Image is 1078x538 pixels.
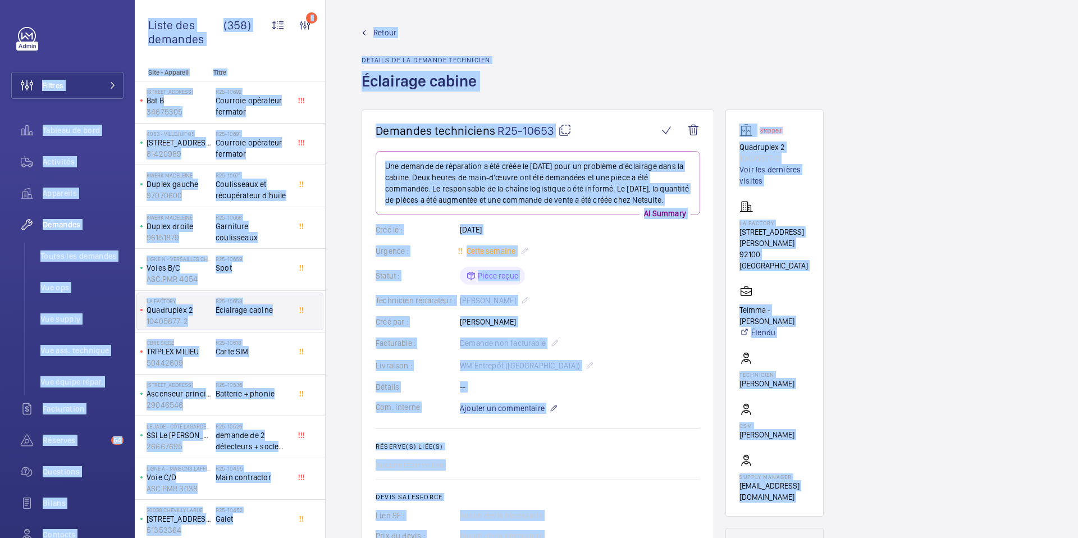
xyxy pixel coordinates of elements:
[43,156,124,167] span: Activités
[497,124,572,138] span: R25-10653
[147,106,211,117] p: 34675305
[216,214,290,221] h2: R25-10668
[739,124,757,137] img: elevator.svg
[216,472,290,483] span: Main contractor
[147,381,211,388] p: [STREET_ADDRESS]
[216,513,290,525] span: Galet
[362,71,490,110] h1: Éclairage cabine
[43,403,124,414] span: Facturation
[147,273,211,285] p: ASC.PMR 4054
[216,137,290,159] span: Courroie opérateur fermator
[147,262,211,273] p: Voies B/C
[147,304,211,316] p: Quadruplex 2
[739,153,810,164] p: 10405877-2
[147,339,211,346] p: CBRE SIEGE
[147,172,211,179] p: Kwerk Madeleine
[147,256,211,262] p: Ligne N - VERSAILLES CHANTIERS
[43,498,124,509] span: Bilans
[640,208,691,219] p: AI Summary
[216,465,290,472] h2: R25-10455
[216,346,290,357] span: Carte SIM
[376,124,495,138] span: Demandes techniciens
[213,69,287,76] p: Titre
[147,472,211,483] p: Voie C/D
[216,423,290,430] h2: R25-10526
[216,179,290,201] span: Coulisseaux et récupérateur d'huile
[147,346,211,357] p: TRIPLEX MILIEU
[147,483,211,494] p: ASC.PMR 3038
[739,164,810,186] a: Voir les dernières visites
[362,56,490,64] h2: Détails de la demande technicien
[739,249,810,271] p: 92100 [GEOGRAPHIC_DATA]
[40,282,124,293] span: Vue ops
[147,137,211,148] p: [STREET_ADDRESS]
[40,376,124,387] span: Vue équipe répar.
[739,480,810,503] p: [EMAIL_ADDRESS][DOMAIN_NAME]
[147,221,211,232] p: Duplex droite
[216,256,290,262] h2: R25-10659
[460,403,545,414] span: Ajouter un commentaire
[147,179,211,190] p: Duplex gauche
[376,443,700,450] h2: Réserve(s) liée(s)
[43,125,124,136] span: Tableau de bord
[385,161,691,206] p: Une demande de réparation a été créée le [DATE] pour un problème d'éclairage dans la cabine. Deux...
[43,466,124,477] span: Questions
[147,507,211,513] p: 20038 Chevilly Larue
[147,232,211,243] p: 96151879
[739,304,810,327] p: Telmma - [PERSON_NAME]
[43,435,107,446] span: Réserves
[147,130,211,137] p: 4053 - VILLEJUIF 05
[147,148,211,159] p: 81420989
[147,298,211,304] p: La Factory
[739,327,810,338] a: Étendu
[376,493,700,501] h2: Devis Salesforce
[147,95,211,106] p: Bat B
[147,214,211,221] p: Kwerk Madeleine
[739,226,810,249] p: [STREET_ADDRESS][PERSON_NAME]
[147,388,211,399] p: Ascenseur principal
[135,69,209,76] p: Site - Appareil
[147,88,211,95] p: [STREET_ADDRESS]
[40,345,124,356] span: Vue ass. technique
[11,72,124,99] button: Filtres
[148,18,223,46] span: Liste des demandes
[111,436,124,445] span: 64
[216,262,290,273] span: Spot
[216,130,290,137] h2: R25-10691
[147,399,211,411] p: 29046546
[40,250,124,262] span: Toutes les demandes
[43,188,124,199] span: Appareils
[43,219,124,230] span: Demandes
[216,388,290,399] span: Batterie + phonie
[216,339,290,346] h2: R25-10618
[739,371,794,378] p: Technicien
[216,381,290,388] h2: R25-10536
[739,220,810,226] p: La Factory
[147,190,211,201] p: 97070600
[147,465,211,472] p: Ligne A - MAISONS LAFFITTE
[147,357,211,368] p: 50442609
[373,27,396,38] span: Retour
[216,95,290,117] span: Courroie opérateur fermator
[216,88,290,95] h2: R25-10692
[40,313,124,325] span: Vue supply
[216,172,290,179] h2: R25-10671
[216,221,290,243] span: Garniture coulisseaux
[147,513,211,525] p: [STREET_ADDRESS]
[739,142,810,153] p: Quadruplex 2
[147,430,211,441] p: SSI Le [PERSON_NAME]
[147,316,211,327] p: 10405877-2
[216,298,290,304] h2: R25-10653
[739,422,794,429] p: CSM
[216,304,290,316] span: Éclairage cabine
[739,473,810,480] p: Supply manager
[147,525,211,536] p: 51353364
[147,423,211,430] p: Le Jade - côté Lagardère
[739,378,794,389] p: [PERSON_NAME]
[216,430,290,452] span: demande de 2 détecteurs + socle CHUBB
[739,429,794,440] p: [PERSON_NAME]
[216,507,290,513] h2: R25-10452
[42,80,63,91] span: Filtres
[760,129,782,133] p: Stopped
[147,441,211,452] p: 26667695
